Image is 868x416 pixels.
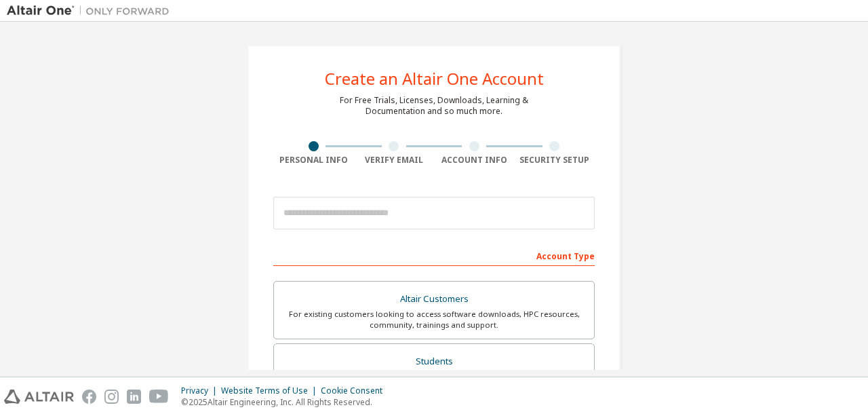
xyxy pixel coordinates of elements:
div: Create an Altair One Account [325,71,544,87]
div: Privacy [181,385,221,396]
div: Website Terms of Use [221,385,321,396]
img: instagram.svg [104,390,119,404]
div: Students [282,352,586,371]
img: youtube.svg [149,390,169,404]
div: For existing customers looking to access software downloads, HPC resources, community, trainings ... [282,309,586,330]
div: Account Type [273,244,595,266]
div: Personal Info [273,155,354,166]
img: facebook.svg [82,390,96,404]
p: © 2025 Altair Engineering, Inc. All Rights Reserved. [181,396,391,408]
img: Altair One [7,4,176,18]
img: altair_logo.svg [4,390,74,404]
div: Account Info [434,155,515,166]
div: Security Setup [515,155,595,166]
div: Verify Email [354,155,435,166]
div: For Free Trials, Licenses, Downloads, Learning & Documentation and so much more. [340,95,528,117]
div: Cookie Consent [321,385,391,396]
img: linkedin.svg [127,390,141,404]
div: Altair Customers [282,290,586,309]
